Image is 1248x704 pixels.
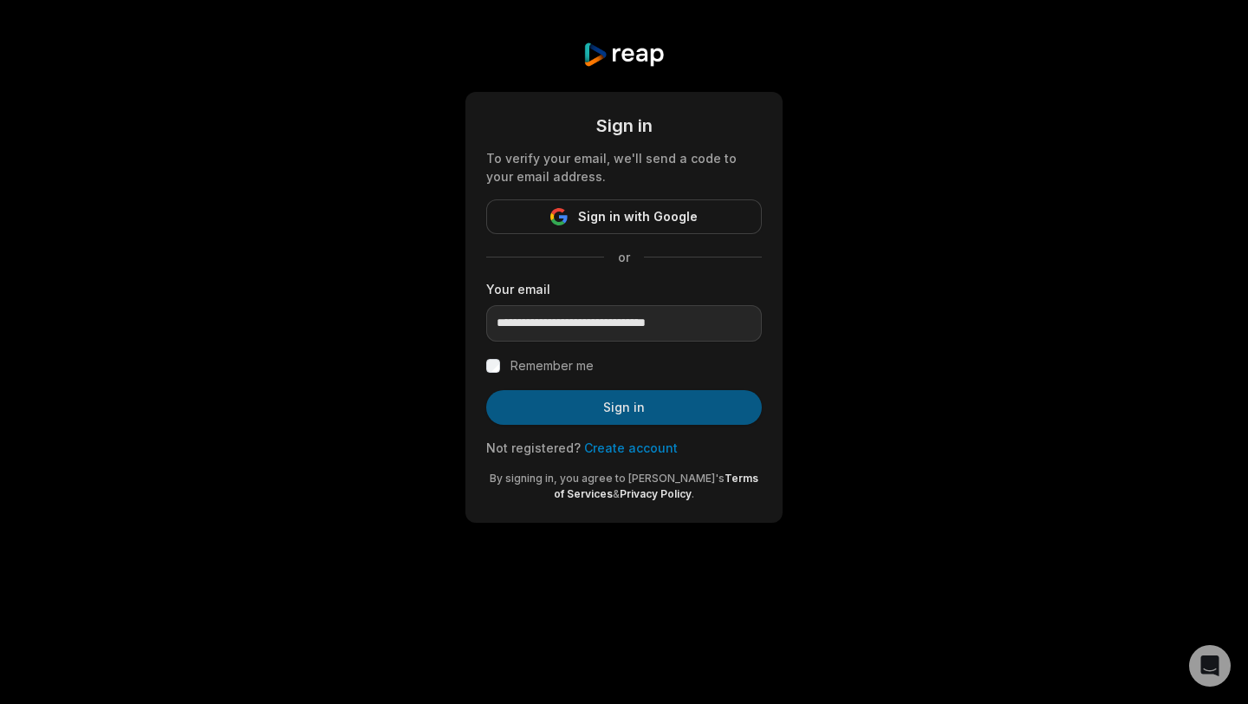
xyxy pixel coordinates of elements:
div: To verify your email, we'll send a code to your email address. [486,149,762,186]
img: reap [582,42,665,68]
div: Open Intercom Messenger [1189,645,1231,687]
button: Sign in with Google [486,199,762,234]
a: Terms of Services [554,472,758,500]
span: & [613,487,620,500]
span: Sign in with Google [578,206,698,227]
a: Privacy Policy [620,487,692,500]
button: Sign in [486,390,762,425]
a: Create account [584,440,678,455]
span: Not registered? [486,440,581,455]
label: Your email [486,280,762,298]
span: By signing in, you agree to [PERSON_NAME]'s [490,472,725,485]
div: Sign in [486,113,762,139]
span: or [604,248,644,266]
span: . [692,487,694,500]
label: Remember me [510,355,594,376]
